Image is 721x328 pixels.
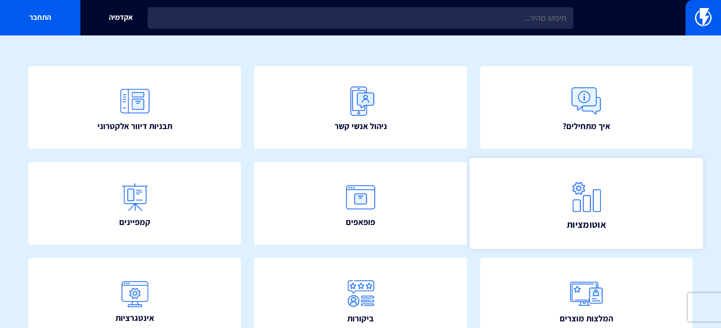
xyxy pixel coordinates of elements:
[254,66,466,149] a: ניהול אנשי קשר
[148,7,573,29] input: חיפוש מהיר...
[563,120,610,132] span: איך מתחילים?
[119,216,150,228] span: קמפיינים
[97,120,172,132] span: תבניות דיוור אלקטרוני
[567,217,606,231] span: אוטומציות
[334,120,387,132] span: ניהול אנשי קשר
[469,158,703,249] a: אוטומציות
[28,66,241,149] a: תבניות דיוור אלקטרוני
[480,66,693,149] a: איך מתחילים?
[347,312,374,325] span: ביקורות
[346,216,375,228] span: פופאפים
[560,312,613,325] span: המלצות מוצרים
[254,162,466,245] a: פופאפים
[28,162,241,245] a: קמפיינים
[115,312,154,324] span: אינטגרציות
